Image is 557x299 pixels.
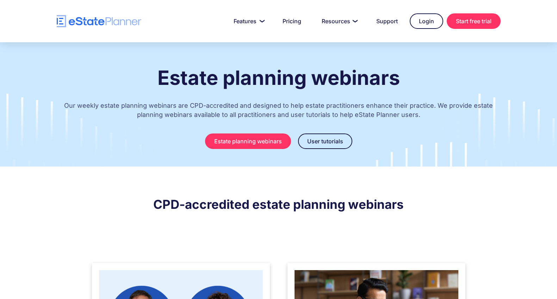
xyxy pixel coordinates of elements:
[205,133,291,149] a: Estate planning webinars
[57,94,501,130] p: Our weekly estate planning webinars are CPD-accredited and designed to help estate practitioners ...
[410,13,443,29] a: Login
[57,15,141,27] a: home
[447,13,501,29] a: Start free trial
[225,14,271,28] a: Features
[298,133,352,149] a: User tutorials
[313,14,364,28] a: Resources
[157,66,400,90] strong: Estate planning webinars
[368,14,406,28] a: Support
[274,14,310,28] a: Pricing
